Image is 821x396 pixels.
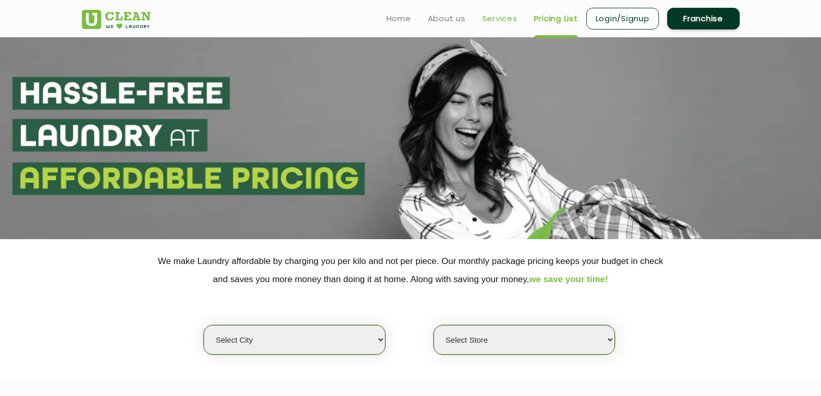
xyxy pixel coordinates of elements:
p: We make Laundry affordable by charging you per kilo and not per piece. Our monthly package pricin... [82,252,740,288]
a: About us [428,12,466,25]
a: Login/Signup [586,8,659,30]
a: Pricing List [534,12,578,25]
a: Home [386,12,411,25]
img: UClean Laundry and Dry Cleaning [82,10,151,29]
a: Services [482,12,517,25]
a: Franchise [667,8,740,30]
span: we save your time! [529,274,608,284]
